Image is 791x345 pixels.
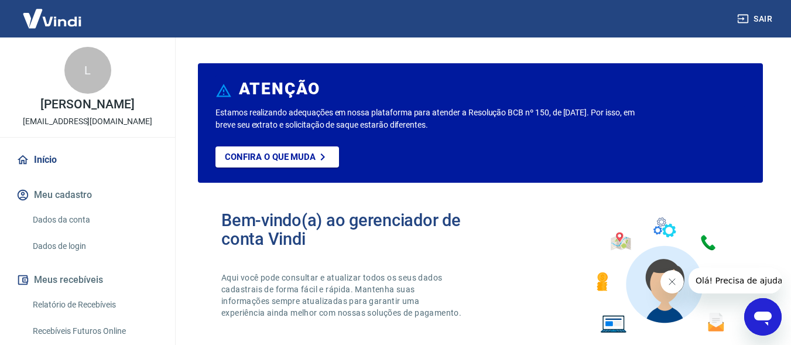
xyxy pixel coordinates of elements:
[14,147,161,173] a: Início
[215,146,339,168] a: Confira o que muda
[28,208,161,232] a: Dados da conta
[28,293,161,317] a: Relatório de Recebíveis
[14,1,90,36] img: Vindi
[225,152,316,162] p: Confira o que muda
[221,272,464,319] p: Aqui você pode consultar e atualizar todos os seus dados cadastrais de forma fácil e rápida. Mant...
[28,234,161,258] a: Dados de login
[23,115,152,128] p: [EMAIL_ADDRESS][DOMAIN_NAME]
[14,267,161,293] button: Meus recebíveis
[215,107,639,131] p: Estamos realizando adequações em nossa plataforma para atender a Resolução BCB nº 150, de [DATE]....
[221,211,481,248] h2: Bem-vindo(a) ao gerenciador de conta Vindi
[40,98,134,111] p: [PERSON_NAME]
[586,211,739,340] img: Imagem de um avatar masculino com diversos icones exemplificando as funcionalidades do gerenciado...
[689,268,782,293] iframe: Mensagem da empresa
[14,182,161,208] button: Meu cadastro
[28,319,161,343] a: Recebíveis Futuros Online
[735,8,777,30] button: Sair
[660,270,684,293] iframe: Fechar mensagem
[239,83,320,95] h6: ATENÇÃO
[744,298,782,336] iframe: Botão para abrir a janela de mensagens
[7,8,98,18] span: Olá! Precisa de ajuda?
[64,47,111,94] div: L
